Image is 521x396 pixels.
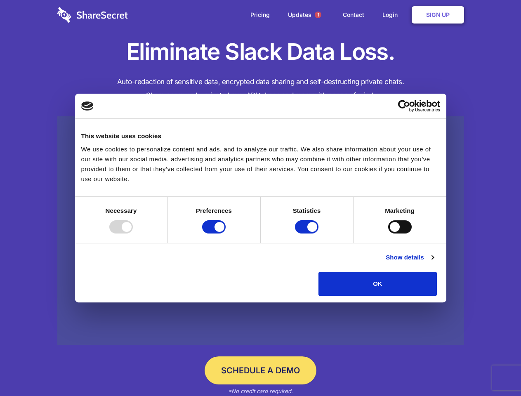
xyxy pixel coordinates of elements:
h4: Auto-redaction of sensitive data, encrypted data sharing and self-destructing private chats. Shar... [57,75,464,102]
div: We use cookies to personalize content and ads, and to analyze our traffic. We also share informat... [81,144,440,184]
a: Login [374,2,410,28]
em: *No credit card required. [228,388,293,394]
img: logo [81,101,94,111]
div: This website uses cookies [81,131,440,141]
h1: Eliminate Slack Data Loss. [57,37,464,67]
strong: Preferences [196,207,232,214]
img: logo-wordmark-white-trans-d4663122ce5f474addd5e946df7df03e33cb6a1c49d2221995e7729f52c070b2.svg [57,7,128,23]
a: Contact [335,2,372,28]
a: Sign Up [412,6,464,24]
button: OK [318,272,437,296]
strong: Necessary [106,207,137,214]
a: Wistia video thumbnail [57,116,464,345]
span: 1 [315,12,321,18]
a: Schedule a Demo [205,356,316,384]
a: Show details [386,252,434,262]
a: Pricing [242,2,278,28]
strong: Statistics [293,207,321,214]
a: Usercentrics Cookiebot - opens in a new window [368,100,440,112]
strong: Marketing [385,207,415,214]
